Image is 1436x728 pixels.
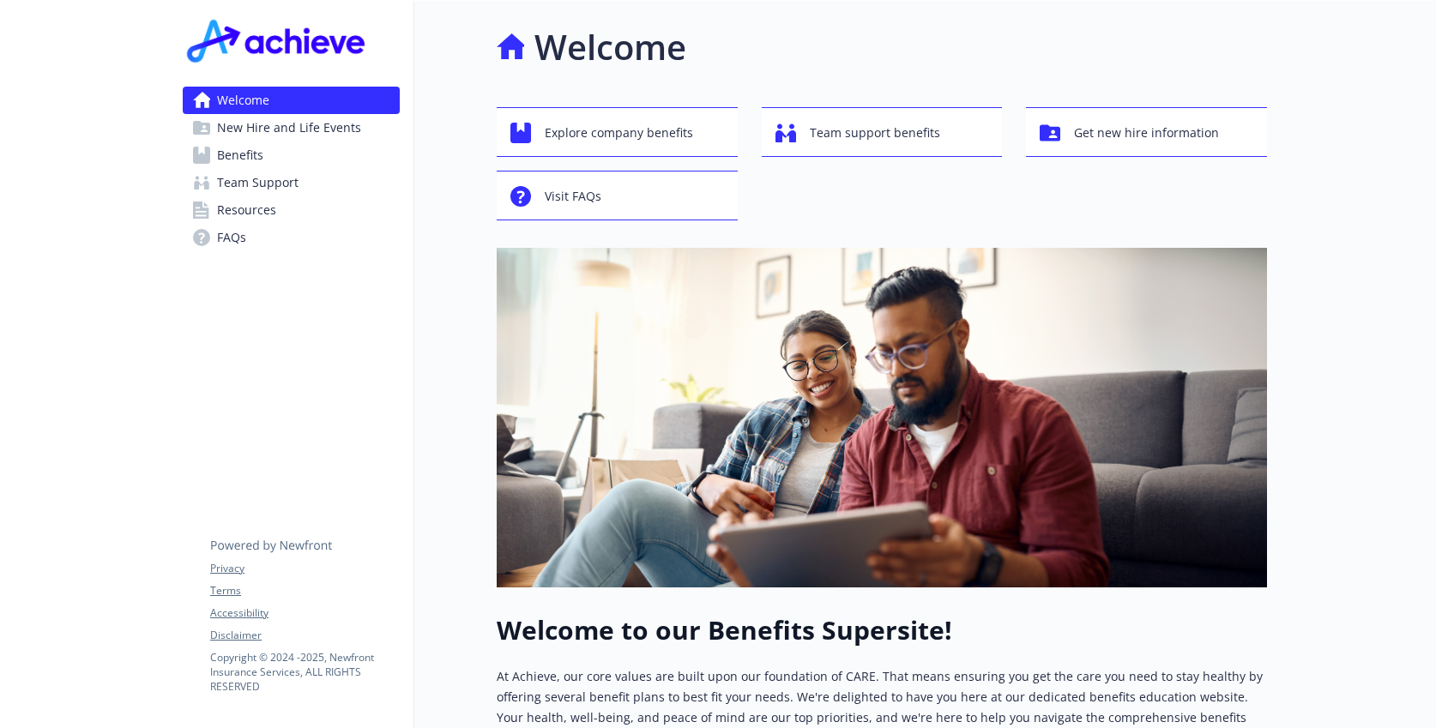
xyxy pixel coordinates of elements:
[183,169,400,196] a: Team Support
[497,171,738,220] button: Visit FAQs
[217,141,263,169] span: Benefits
[545,117,693,149] span: Explore company benefits
[497,248,1267,587] img: overview page banner
[217,114,361,141] span: New Hire and Life Events
[810,117,940,149] span: Team support benefits
[183,114,400,141] a: New Hire and Life Events
[217,224,246,251] span: FAQs
[1026,107,1267,157] button: Get new hire information
[1074,117,1219,149] span: Get new hire information
[545,180,601,213] span: Visit FAQs
[217,196,276,224] span: Resources
[210,605,399,621] a: Accessibility
[183,196,400,224] a: Resources
[497,615,1267,646] h1: Welcome to our Benefits Supersite!
[497,107,738,157] button: Explore company benefits
[183,224,400,251] a: FAQs
[183,141,400,169] a: Benefits
[210,628,399,643] a: Disclaimer
[210,650,399,694] p: Copyright © 2024 - 2025 , Newfront Insurance Services, ALL RIGHTS RESERVED
[762,107,1003,157] button: Team support benefits
[210,561,399,576] a: Privacy
[183,87,400,114] a: Welcome
[217,169,299,196] span: Team Support
[210,583,399,599] a: Terms
[534,21,686,73] h1: Welcome
[217,87,269,114] span: Welcome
